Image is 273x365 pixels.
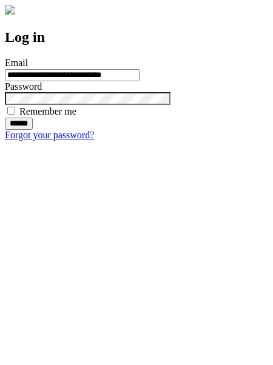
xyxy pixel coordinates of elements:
[5,29,268,45] h2: Log in
[5,81,42,92] label: Password
[19,106,76,116] label: Remember me
[5,130,94,140] a: Forgot your password?
[5,58,28,68] label: Email
[5,5,15,15] img: logo-4e3dc11c47720685a147b03b5a06dd966a58ff35d612b21f08c02c0306f2b779.png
